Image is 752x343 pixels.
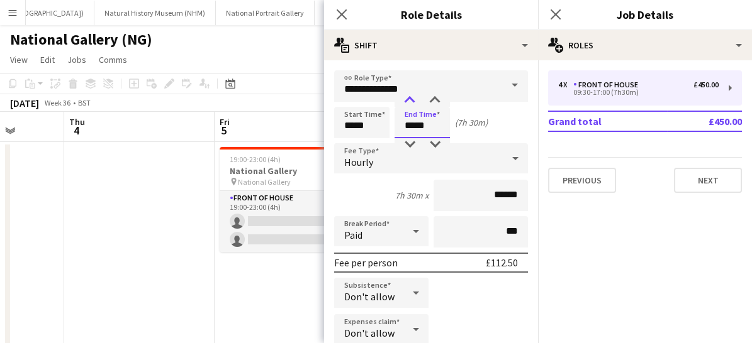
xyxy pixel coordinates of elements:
[558,80,573,89] div: 4 x
[548,168,616,193] button: Previous
[667,111,742,131] td: £450.00
[62,52,91,68] a: Jobs
[538,6,752,23] h3: Job Details
[42,98,73,107] span: Week 36
[216,1,315,25] button: National Portrait Gallery
[10,97,39,109] div: [DATE]
[315,1,434,25] button: National Portrait Gallery (NPG)
[548,111,667,131] td: Grand total
[69,116,85,128] span: Thu
[238,177,291,187] span: National Gallery
[10,30,152,49] h1: National Gallery (NG)
[395,190,429,201] div: 7h 30m x
[455,117,488,128] div: (7h 30m)
[67,123,85,138] span: 4
[220,116,230,128] span: Fri
[674,168,742,193] button: Next
[324,6,538,23] h3: Role Details
[10,54,28,65] span: View
[230,155,281,164] span: 19:00-23:00 (4h)
[5,52,33,68] a: View
[538,30,752,60] div: Roles
[94,1,216,25] button: Natural History Museum (NHM)
[220,165,361,177] h3: National Gallery
[220,191,361,252] app-card-role: Front of House0/219:00-23:00 (4h)
[344,327,395,339] span: Don't allow
[94,52,132,68] a: Comms
[334,256,398,269] div: Fee per person
[35,52,60,68] a: Edit
[573,80,643,89] div: Front of House
[67,54,86,65] span: Jobs
[344,156,373,168] span: Hourly
[693,80,719,89] div: £450.00
[324,30,538,60] div: Shift
[78,98,91,107] div: BST
[218,123,230,138] span: 5
[486,256,518,269] div: £112.50
[558,89,719,95] div: 09:30-17:00 (7h30m)
[344,290,395,303] span: Don't allow
[344,229,362,241] span: Paid
[220,147,361,252] app-job-card: 19:00-23:00 (4h)0/2National Gallery National Gallery1 RoleFront of House0/219:00-23:00 (4h)
[40,54,55,65] span: Edit
[99,54,127,65] span: Comms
